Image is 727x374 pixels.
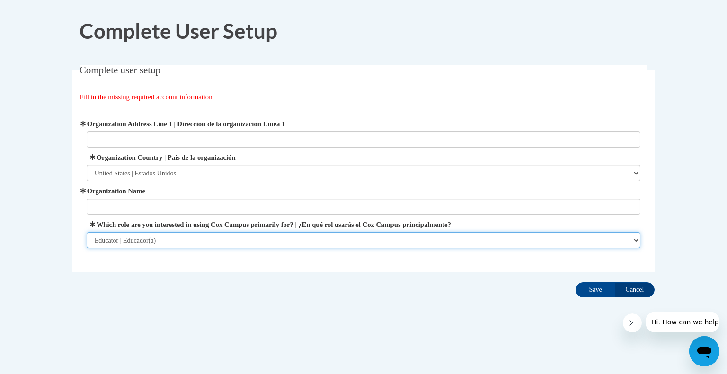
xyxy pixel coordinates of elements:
span: Fill in the missing required account information [80,93,213,101]
input: Metadata input [87,199,641,215]
iframe: Close message [623,313,642,332]
input: Save [576,282,615,297]
label: Organization Name [87,186,641,196]
label: Which role are you interested in using Cox Campus primarily for? | ¿En qué rol usarás el Cox Camp... [87,219,641,230]
label: Organization Address Line 1 | Dirección de la organización Línea 1 [87,119,641,129]
span: Complete user setup [80,64,160,76]
input: Cancel [615,282,655,297]
iframe: Button to launch messaging window [689,336,719,366]
label: Organization Country | País de la organización [87,152,641,163]
iframe: Message from company [646,312,719,332]
span: Hi. How can we help? [6,7,77,14]
span: Complete User Setup [80,18,277,43]
input: Metadata input [87,131,641,148]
